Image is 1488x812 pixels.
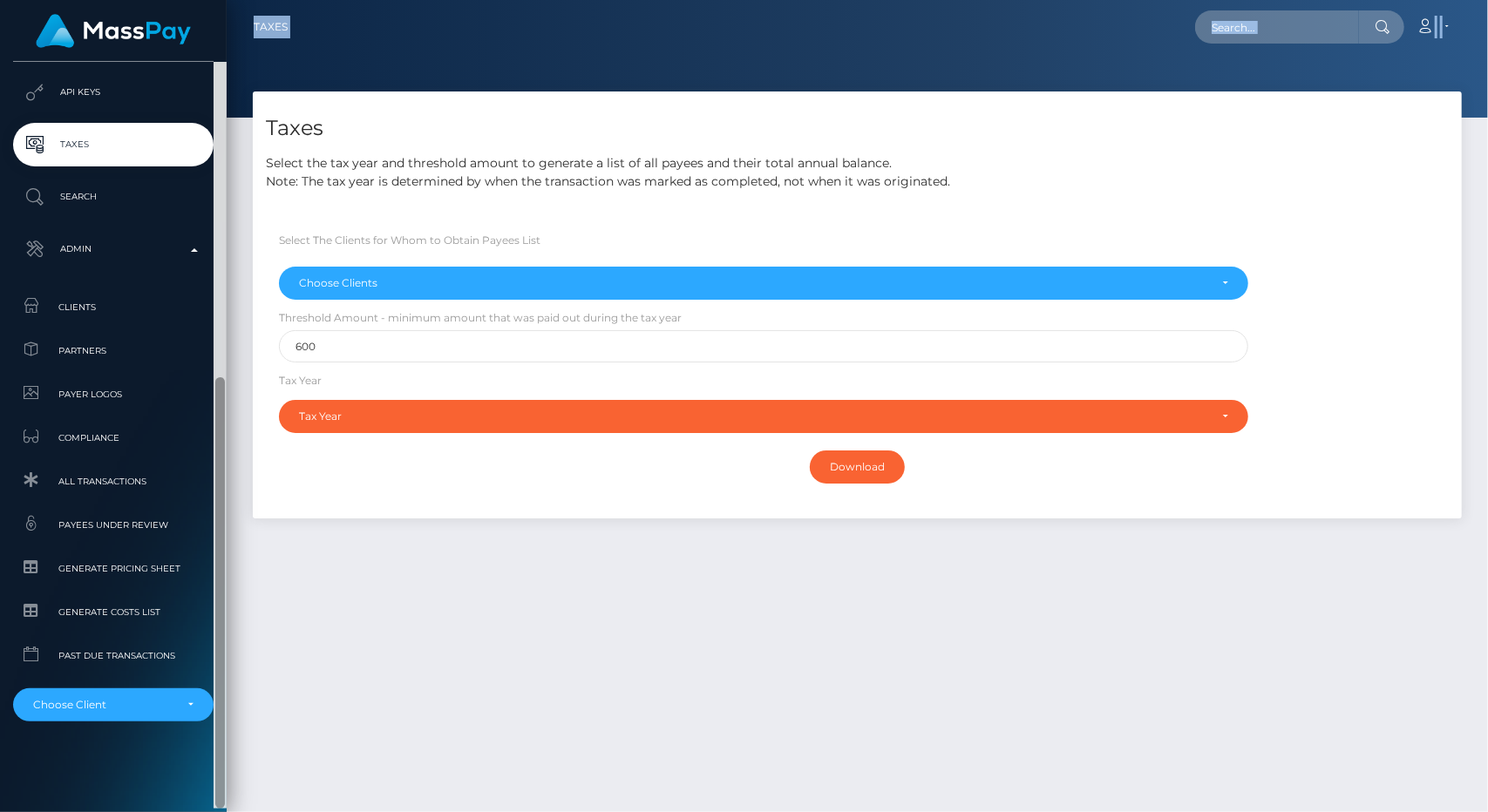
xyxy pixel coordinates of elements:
div: Choose Client [33,698,173,712]
button: Choose Client [13,688,214,721]
span: All Transactions [20,471,207,491]
div: Choose Clients [299,276,1208,290]
label: Threshold Amount - minimum amount that was paid out during the tax year [279,310,682,326]
span: Compliance [20,428,207,448]
a: Taxes [13,123,214,166]
div: Tax Year [299,409,1208,423]
a: Generate Costs List [13,593,214,631]
img: MassPay Logo [36,14,191,48]
a: All Transactions [13,463,214,500]
p: Admin [20,236,207,262]
span: Generate Costs List [20,602,207,622]
a: Taxes [254,9,288,45]
a: Admin [13,227,214,271]
span: Clients [20,297,207,317]
a: Payees under Review [13,506,214,544]
a: Search [13,175,214,219]
p: Taxes [20,132,207,158]
a: Clients [13,288,214,326]
a: Partners [13,332,214,369]
span: Generate Pricing Sheet [20,558,207,579]
a: Generate Pricing Sheet [13,550,214,587]
a: Compliance [13,419,214,457]
p: Search [20,184,207,210]
label: Tax Year [279,373,322,389]
input: Download [810,450,905,484]
span: Partners [20,341,207,361]
span: Payer Logos [20,384,207,404]
a: Payer Logos [13,376,214,413]
p: API Keys [20,79,207,105]
label: Select The Clients for Whom to Obtain Payees List [279,233,540,248]
span: Payees under Review [20,515,207,535]
a: API Keys [13,71,214,114]
span: Past Due Transactions [20,646,207,666]
p: Select the tax year and threshold amount to generate a list of all payees and their total annual ... [266,154,1449,191]
input: Search... [1195,10,1359,44]
a: Past Due Transactions [13,637,214,674]
h4: Taxes [266,113,1449,144]
button: Tax Year [279,400,1248,433]
button: Choose Clients [279,267,1248,300]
